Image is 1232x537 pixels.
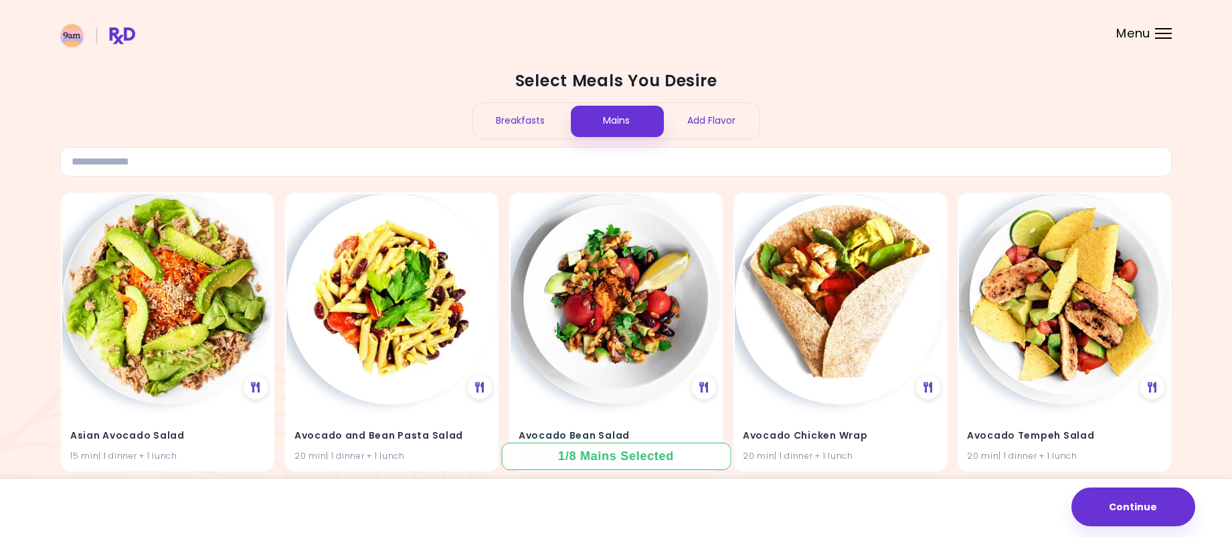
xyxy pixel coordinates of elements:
h2: Select Meals You Desire [60,70,1172,92]
div: 1 / 8 Mains Selected [549,448,684,465]
div: See Meal Plan [692,375,716,399]
div: 20 min | 1 dinner + 1 lunch [294,449,489,461]
div: Add Flavor [664,103,760,138]
div: See Meal Plan [244,375,268,399]
div: See Meal Plan [916,375,940,399]
h4: Avocado Chicken Wrap [743,425,938,447]
h4: Avocado Tempeh Salad [967,425,1162,447]
span: Menu [1116,27,1150,39]
div: See Meal Plan [1140,375,1164,399]
div: 20 min | 1 dinner + 1 lunch [967,449,1162,461]
h4: Avocado Bean Salad [519,425,713,447]
div: Breakfasts [473,103,569,138]
div: See Meal Plan [468,375,492,399]
button: Continue [1071,488,1195,526]
h4: Asian Avocado Salad [70,425,265,447]
img: RxDiet [60,24,135,47]
div: 20 min | 1 dinner + 1 lunch [743,449,938,461]
div: Mains [568,103,664,138]
h4: Avocado and Bean Pasta Salad [294,425,489,447]
div: 15 min | 1 dinner + 1 lunch [70,449,265,461]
